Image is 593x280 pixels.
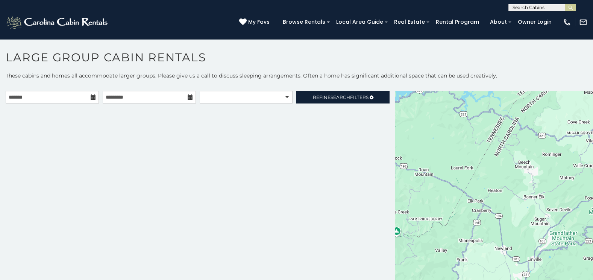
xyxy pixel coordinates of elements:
[331,94,350,100] span: Search
[239,18,271,26] a: My Favs
[6,15,110,30] img: White-1-2.png
[248,18,270,26] span: My Favs
[579,18,587,26] img: mail-regular-white.png
[332,16,387,28] a: Local Area Guide
[563,18,571,26] img: phone-regular-white.png
[514,16,555,28] a: Owner Login
[390,16,429,28] a: Real Estate
[432,16,483,28] a: Rental Program
[313,94,369,100] span: Refine Filters
[296,91,390,103] a: RefineSearchFilters
[486,16,511,28] a: About
[279,16,329,28] a: Browse Rentals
